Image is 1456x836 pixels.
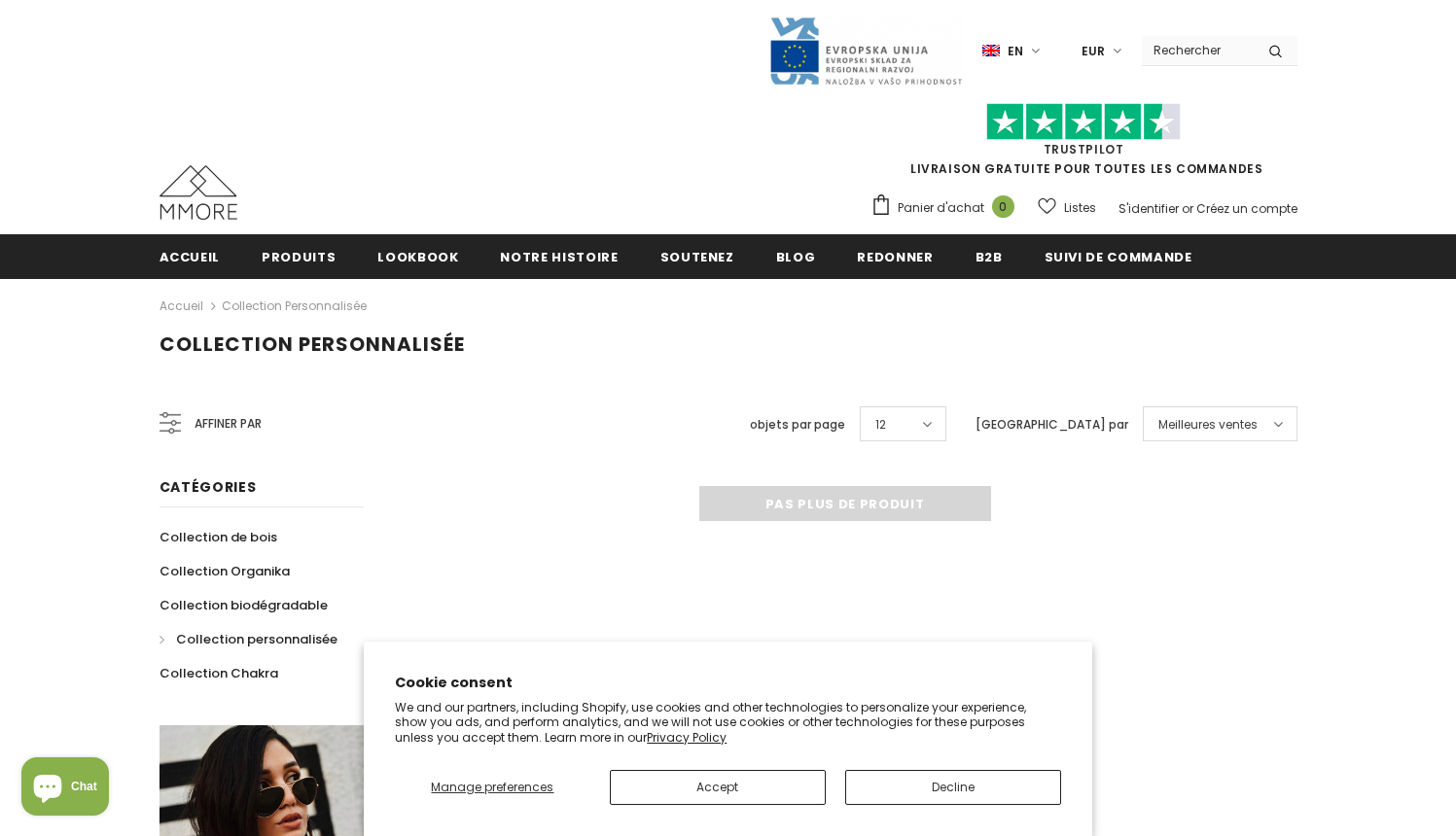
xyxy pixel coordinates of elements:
a: Collection de bois [160,520,277,554]
span: Meilleures ventes [1158,415,1258,435]
button: Decline [845,770,1061,805]
span: Collection personnalisée [160,331,465,358]
a: Lookbook [377,234,458,278]
span: Collection de bois [160,528,277,546]
label: objets par page [750,415,845,435]
a: Privacy Policy [647,729,727,746]
span: Blog [776,248,816,266]
span: Collection Chakra [160,664,278,682]
a: S'identifier [1119,200,1179,217]
a: Panier d'achat 0 [870,193,1024,223]
label: [GEOGRAPHIC_DATA] par [976,415,1128,435]
a: Collection personnalisée [222,297,367,314]
h2: Cookie consent [395,673,1061,693]
span: LIVRAISON GRATUITE POUR TOUTES LES COMMANDES [870,112,1297,177]
a: soutenez [660,234,734,278]
input: Search Site [1142,36,1254,64]
span: Panier d'achat [898,198,984,218]
span: B2B [976,248,1003,266]
span: Suivi de commande [1045,248,1192,266]
button: Manage preferences [395,770,589,805]
span: soutenez [660,248,734,266]
span: Accueil [160,248,221,266]
a: Notre histoire [500,234,618,278]
inbox-online-store-chat: Shopify online store chat [16,757,115,820]
a: Créez un compte [1196,200,1297,217]
span: 12 [875,415,886,435]
img: Cas MMORE [160,165,237,220]
a: Accueil [160,234,221,278]
span: or [1182,200,1193,217]
span: Collection Organika [160,562,290,580]
a: Blog [776,234,816,278]
a: Collection Organika [160,554,290,588]
img: i-lang-1.png [982,43,1000,59]
span: Collection biodégradable [160,596,328,614]
span: Catégories [160,477,257,497]
a: Suivi de commande [1045,234,1192,278]
span: Manage preferences [431,779,553,795]
a: Accueil [160,295,203,318]
span: Lookbook [377,248,458,266]
span: Listes [1064,198,1096,218]
img: Faites confiance aux étoiles pilotes [986,103,1181,141]
span: Notre histoire [500,248,618,266]
img: Javni Razpis [768,16,963,87]
button: Accept [610,770,826,805]
a: Collection Chakra [160,656,278,690]
span: Affiner par [195,413,262,435]
span: en [1008,42,1023,61]
span: Produits [262,248,336,266]
span: EUR [1082,42,1105,61]
a: Produits [262,234,336,278]
span: Redonner [857,248,933,266]
a: Collection biodégradable [160,588,328,622]
a: TrustPilot [1044,141,1124,157]
a: Collection personnalisée [160,622,337,656]
p: We and our partners, including Shopify, use cookies and other technologies to personalize your ex... [395,700,1061,746]
span: Collection personnalisée [176,630,337,648]
a: Redonner [857,234,933,278]
span: 0 [992,195,1014,218]
a: Listes [1038,191,1096,225]
a: B2B [976,234,1003,278]
a: Javni Razpis [768,42,963,58]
